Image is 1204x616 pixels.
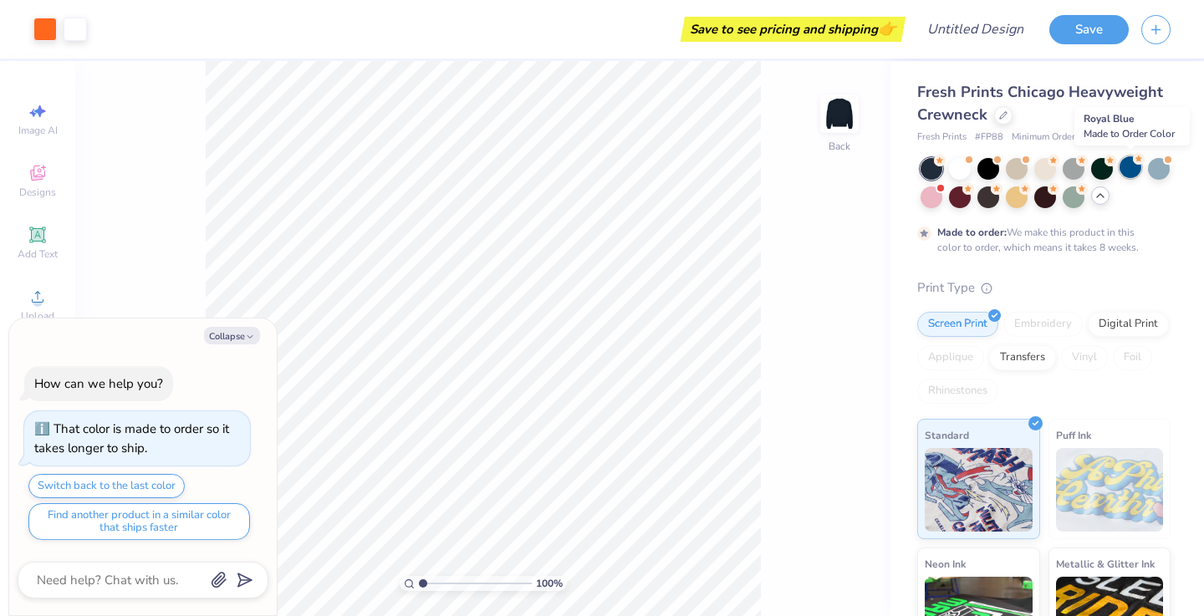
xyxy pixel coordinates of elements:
[1049,15,1129,44] button: Save
[1056,555,1155,573] span: Metallic & Glitter Ink
[917,82,1163,125] span: Fresh Prints Chicago Heavyweight Crewneck
[829,139,850,154] div: Back
[536,576,563,591] span: 100 %
[937,226,1007,239] strong: Made to order:
[917,312,998,337] div: Screen Print
[28,474,185,498] button: Switch back to the last color
[18,247,58,261] span: Add Text
[975,130,1003,145] span: # FP88
[1003,312,1083,337] div: Embroidery
[1056,448,1164,532] img: Puff Ink
[685,17,901,42] div: Save to see pricing and shipping
[914,13,1037,46] input: Untitled Design
[34,420,229,456] div: That color is made to order so it takes longer to ship.
[917,130,967,145] span: Fresh Prints
[1084,127,1175,140] span: Made to Order Color
[18,124,58,137] span: Image AI
[823,97,856,130] img: Back
[925,426,969,444] span: Standard
[1056,426,1091,444] span: Puff Ink
[19,186,56,199] span: Designs
[917,278,1171,298] div: Print Type
[1061,345,1108,370] div: Vinyl
[1012,130,1095,145] span: Minimum Order: 50 +
[21,309,54,323] span: Upload
[1088,312,1169,337] div: Digital Print
[917,345,984,370] div: Applique
[925,448,1033,532] img: Standard
[34,375,163,392] div: How can we help you?
[204,327,260,344] button: Collapse
[917,379,998,404] div: Rhinestones
[1113,345,1152,370] div: Foil
[878,18,896,38] span: 👉
[1074,107,1190,145] div: Royal Blue
[989,345,1056,370] div: Transfers
[925,555,966,573] span: Neon Ink
[28,503,250,540] button: Find another product in a similar color that ships faster
[937,225,1143,255] div: We make this product in this color to order, which means it takes 8 weeks.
